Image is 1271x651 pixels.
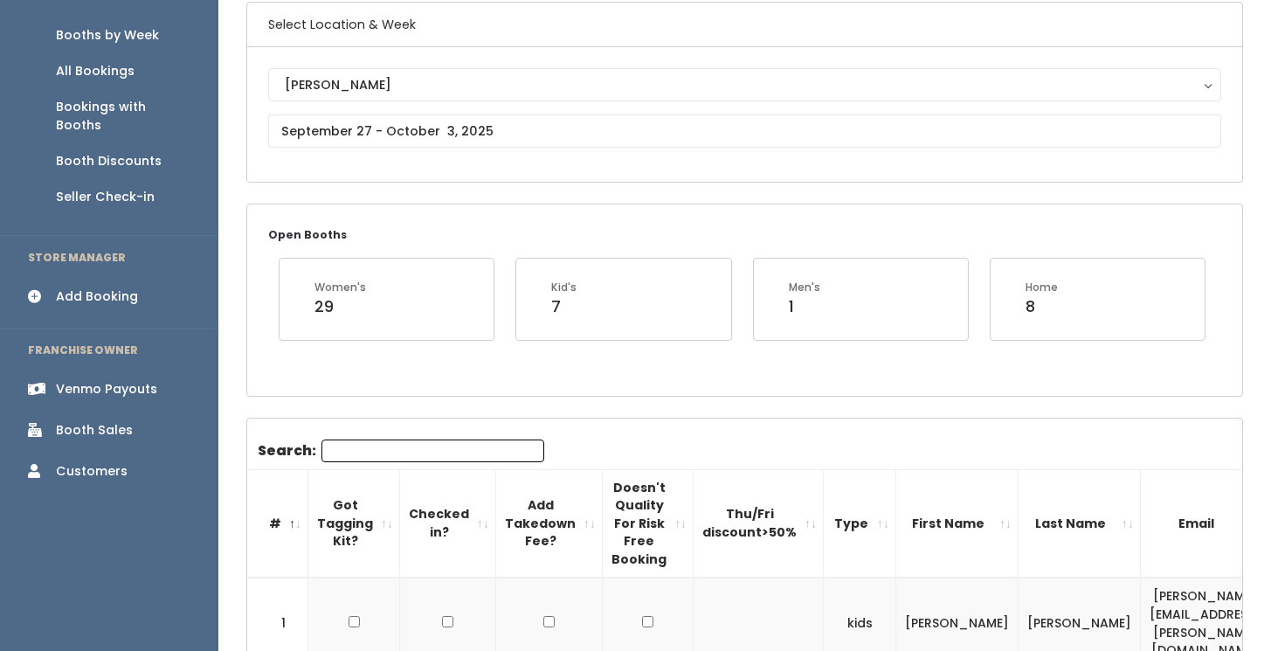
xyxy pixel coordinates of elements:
[321,440,544,462] input: Search:
[551,280,577,295] div: Kid's
[56,98,190,135] div: Bookings with Booths
[789,280,820,295] div: Men's
[603,469,694,578] th: Doesn't Quality For Risk Free Booking : activate to sort column ascending
[268,68,1221,101] button: [PERSON_NAME]
[56,188,155,206] div: Seller Check-in
[896,469,1019,578] th: First Name: activate to sort column ascending
[496,469,603,578] th: Add Takedown Fee?: activate to sort column ascending
[400,469,496,578] th: Checked in?: activate to sort column ascending
[314,280,366,295] div: Women's
[1019,469,1141,578] th: Last Name: activate to sort column ascending
[247,3,1242,47] h6: Select Location & Week
[56,380,157,398] div: Venmo Payouts
[694,469,824,578] th: Thu/Fri discount&gt;50%: activate to sort column ascending
[1141,469,1270,578] th: Email: activate to sort column ascending
[56,287,138,306] div: Add Booking
[551,295,577,318] div: 7
[56,26,159,45] div: Booths by Week
[1026,280,1058,295] div: Home
[56,152,162,170] div: Booth Discounts
[314,295,366,318] div: 29
[247,469,308,578] th: #: activate to sort column descending
[56,462,128,481] div: Customers
[258,440,544,462] label: Search:
[285,75,1205,94] div: [PERSON_NAME]
[268,114,1221,148] input: September 27 - October 3, 2025
[1026,295,1058,318] div: 8
[824,469,896,578] th: Type: activate to sort column ascending
[789,295,820,318] div: 1
[56,421,133,440] div: Booth Sales
[268,227,347,242] small: Open Booths
[308,469,400,578] th: Got Tagging Kit?: activate to sort column ascending
[56,62,135,80] div: All Bookings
